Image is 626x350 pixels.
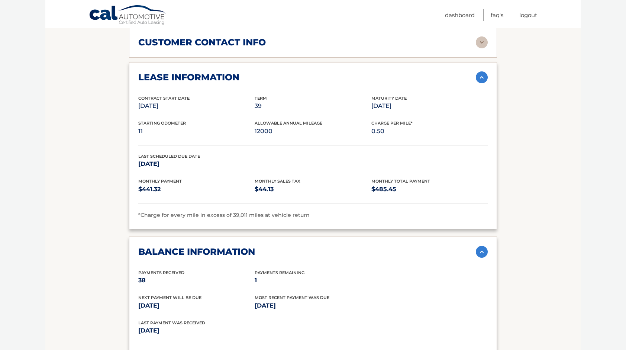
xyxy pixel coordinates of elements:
p: $441.32 [138,184,255,195]
span: Monthly Total Payment [371,179,430,184]
p: $485.45 [371,184,488,195]
p: 39 [255,101,371,111]
p: 0.50 [371,126,488,137]
span: Term [255,96,267,101]
span: Charge Per Mile* [371,121,413,126]
p: [DATE] [255,301,371,311]
span: Payments Remaining [255,270,304,275]
img: accordion-rest.svg [476,36,488,48]
a: FAQ's [491,9,503,21]
p: [DATE] [138,159,255,169]
h2: lease information [138,72,239,83]
p: 11 [138,126,255,137]
p: [DATE] [138,301,255,311]
p: [DATE] [138,101,255,111]
p: [DATE] [138,325,313,336]
span: Monthly Sales Tax [255,179,300,184]
p: 38 [138,275,255,286]
span: Maturity Date [371,96,407,101]
p: $44.13 [255,184,371,195]
span: Allowable Annual Mileage [255,121,322,126]
span: Contract Start Date [138,96,190,101]
a: Cal Automotive [89,5,167,26]
span: *Charge for every mile in excess of 39,011 miles at vehicle return [138,212,310,218]
a: Logout [519,9,537,21]
span: Starting Odometer [138,121,186,126]
h2: customer contact info [138,37,266,48]
span: Last Payment was received [138,320,205,325]
span: Monthly Payment [138,179,182,184]
p: [DATE] [371,101,488,111]
a: Dashboard [445,9,475,21]
p: 1 [255,275,371,286]
h2: balance information [138,246,255,257]
span: Payments Received [138,270,184,275]
p: 12000 [255,126,371,137]
span: Most Recent Payment Was Due [255,295,329,300]
img: accordion-active.svg [476,246,488,258]
img: accordion-active.svg [476,71,488,83]
span: Last Scheduled Due Date [138,154,200,159]
span: Next Payment will be due [138,295,201,300]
